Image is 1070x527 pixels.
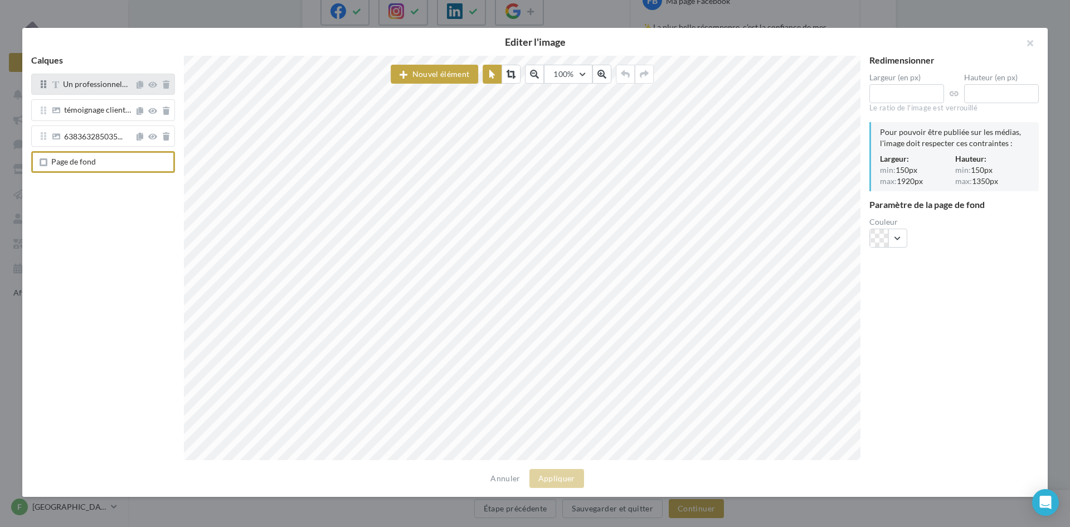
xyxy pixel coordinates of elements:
div: Calques [22,56,184,74]
button: Annuler [486,472,524,485]
span: Un professionnel qui comprend parfaitement vos besoins, qui s'entoure d'artisans de qualité et mé... [63,79,128,89]
div: 150px [955,165,1030,176]
div: Paramètre de la page de fond [869,200,1039,209]
label: Largeur (en px) [869,74,944,81]
div: Redimensionner [869,56,1039,65]
span: min: [880,166,896,174]
div: Open Intercom Messenger [1032,489,1059,516]
div: 1920px [880,176,955,187]
div: Largeur: [880,153,955,165]
button: 100% [544,65,592,84]
label: Couleur [869,218,1039,226]
div: 1350px [955,176,1030,187]
button: Nouvel élément [391,65,478,84]
div: 150px [880,165,955,176]
span: Page de fond [51,157,96,166]
span: max: [880,177,897,185]
div: Hauteur: [955,153,1030,165]
div: Le ratio de l'image est verrouillé [869,103,1039,113]
span: max: [955,177,972,185]
label: Hauteur (en px) [964,74,1039,81]
span: 638363285035... [64,133,123,143]
h2: Editer l'image [40,37,1030,47]
div: Pour pouvoir être publiée sur les médias, l'image doit respecter ces contraintes : [880,127,1030,149]
span: témoignage client franchisé [64,105,131,114]
span: min: [955,166,971,174]
button: Appliquer [529,469,584,488]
